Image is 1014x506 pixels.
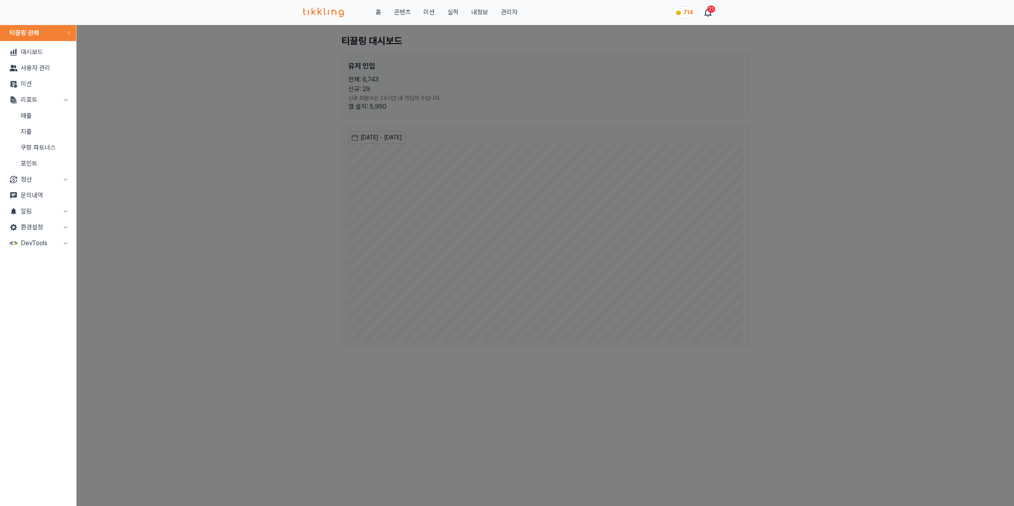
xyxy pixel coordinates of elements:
a: 내정보 [471,8,488,17]
button: 리포트 [3,92,73,108]
a: 21 [705,8,711,17]
img: 티끌링 [303,8,344,17]
a: 문의내역 [3,188,73,203]
a: 미션 [3,76,73,92]
a: 관리자 [501,8,518,17]
a: coin 714 [672,6,695,18]
button: DevTools [3,235,73,251]
a: 콘텐츠 [394,8,411,17]
img: coin [675,10,682,16]
span: 714 [683,9,693,16]
button: 정산 [3,172,73,188]
a: 포인트 [3,156,73,172]
button: 환경설정 [3,219,73,235]
a: 실적 [447,8,459,17]
a: 대시보드 [3,44,73,60]
a: 지출 [3,124,73,140]
button: 미션 [424,8,435,17]
a: 홈 [376,8,381,17]
div: 21 [707,6,715,13]
a: 쿠팡 파트너스 [3,140,73,156]
button: 알림 [3,203,73,219]
a: 사용자 관리 [3,60,73,76]
a: 매출 [3,108,73,124]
